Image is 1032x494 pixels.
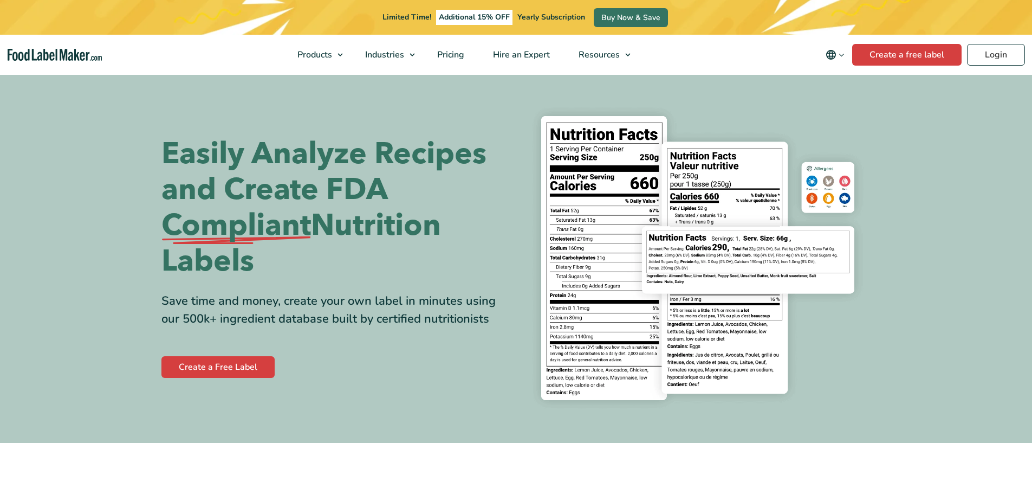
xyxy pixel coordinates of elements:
[517,12,585,22] span: Yearly Subscription
[852,44,962,66] a: Create a free label
[382,12,431,22] span: Limited Time!
[490,49,551,61] span: Hire an Expert
[362,49,405,61] span: Industries
[161,292,508,328] div: Save time and money, create your own label in minutes using our 500k+ ingredient database built b...
[434,49,465,61] span: Pricing
[594,8,668,27] a: Buy Now & Save
[818,44,852,66] button: Change language
[967,44,1025,66] a: Login
[479,35,562,75] a: Hire an Expert
[161,208,311,243] span: Compliant
[8,49,102,61] a: Food Label Maker homepage
[436,10,512,25] span: Additional 15% OFF
[423,35,476,75] a: Pricing
[575,49,621,61] span: Resources
[283,35,348,75] a: Products
[351,35,420,75] a: Industries
[161,356,275,378] a: Create a Free Label
[161,136,508,279] h1: Easily Analyze Recipes and Create FDA Nutrition Labels
[564,35,636,75] a: Resources
[294,49,333,61] span: Products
